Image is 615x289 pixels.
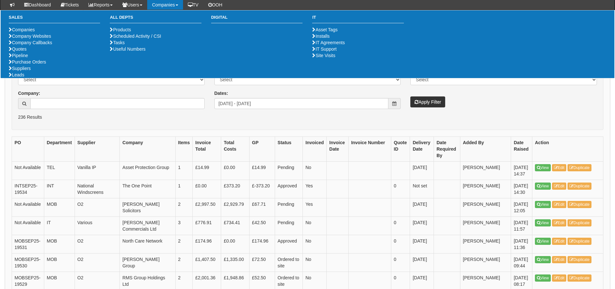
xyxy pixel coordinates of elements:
[249,253,275,272] td: £72.50
[9,46,26,52] a: Quotes
[275,161,302,180] td: Pending
[120,136,175,161] th: Company
[44,180,75,198] td: INT
[391,180,410,198] td: 0
[12,235,44,253] td: MOBSEP25-19531
[75,198,120,216] td: O2
[568,164,591,171] a: Duplicate
[12,136,44,161] th: PO
[9,15,100,23] h3: Sales
[9,34,51,39] a: Company Websites
[75,235,120,253] td: O2
[193,235,221,253] td: £174.96
[312,27,337,32] a: Asset Tags
[110,15,201,23] h3: All Depts
[410,136,434,161] th: Delivery Date
[511,216,532,235] td: [DATE] 11:57
[552,164,567,171] a: Edit
[511,161,532,180] td: [DATE] 14:37
[568,219,591,226] a: Duplicate
[9,27,35,32] a: Companies
[175,198,193,216] td: 2
[275,253,302,272] td: Ordered to site
[312,40,345,45] a: IT Agreements
[221,180,249,198] td: £373.20
[460,216,511,235] td: [PERSON_NAME]
[275,235,302,253] td: Approved
[12,180,44,198] td: INTSEP25-19534
[12,198,44,216] td: Not Available
[120,216,175,235] td: [PERSON_NAME] Commercials Ltd
[249,235,275,253] td: £174.96
[249,161,275,180] td: £14.99
[175,253,193,272] td: 2
[175,235,193,253] td: 2
[249,198,275,216] td: £67.71
[175,180,193,198] td: 1
[110,34,161,39] a: Scheduled Activity / CSI
[391,216,410,235] td: 0
[193,198,221,216] td: £2,997.50
[303,235,327,253] td: No
[327,136,349,161] th: Invoice Date
[303,180,327,198] td: Yes
[9,72,24,77] a: Leads
[110,27,131,32] a: Products
[391,235,410,253] td: 0
[535,274,551,282] a: View
[511,180,532,198] td: [DATE] 14:30
[44,253,75,272] td: MOB
[391,136,410,161] th: Quote ID
[410,198,434,216] td: [DATE]
[214,90,228,96] label: Dates:
[511,136,532,161] th: Date Raised
[460,198,511,216] td: [PERSON_NAME]
[275,136,302,161] th: Status
[275,216,302,235] td: Pending
[9,53,28,58] a: Pipeline
[275,198,302,216] td: Pending
[249,216,275,235] td: £42.50
[303,161,327,180] td: No
[303,136,327,161] th: Invoiced
[249,180,275,198] td: £-373.20
[75,161,120,180] td: Vanilla IP
[552,183,567,190] a: Edit
[44,216,75,235] td: IT
[175,136,193,161] th: Items
[221,161,249,180] td: £0.00
[12,161,44,180] td: Not Available
[410,235,434,253] td: [DATE]
[221,136,249,161] th: Total Costs
[511,198,532,216] td: [DATE] 12:05
[193,253,221,272] td: £1,407.50
[75,216,120,235] td: Various
[175,161,193,180] td: 1
[44,161,75,180] td: TEL
[552,274,567,282] a: Edit
[221,198,249,216] td: £2,929.79
[568,238,591,245] a: Duplicate
[18,114,597,120] p: 236 Results
[511,235,532,253] td: [DATE] 11:36
[312,46,336,52] a: IT Support
[312,53,335,58] a: Site Visits
[75,180,120,198] td: National Windscreens
[44,136,75,161] th: Department
[460,161,511,180] td: [PERSON_NAME]
[75,136,120,161] th: Supplier
[120,235,175,253] td: North Care Network
[410,161,434,180] td: [DATE]
[303,253,327,272] td: No
[110,46,145,52] a: Useful Numbers
[193,180,221,198] td: £0.00
[535,219,551,226] a: View
[221,235,249,253] td: £0.00
[120,253,175,272] td: [PERSON_NAME] Group
[120,180,175,198] td: The One Point
[535,256,551,263] a: View
[410,180,434,198] td: Not set
[410,96,445,107] button: Apply Filter
[348,136,391,161] th: Invoice Number
[391,253,410,272] td: 0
